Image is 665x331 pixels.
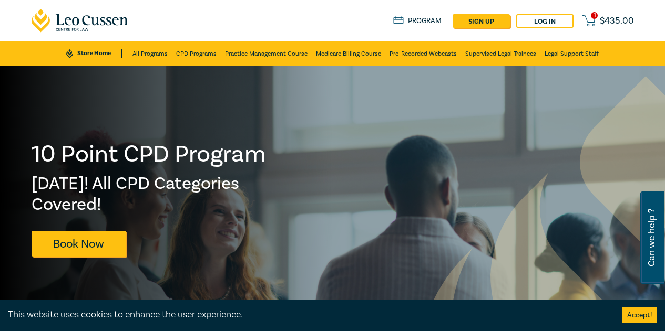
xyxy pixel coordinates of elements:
a: Medicare Billing Course [316,41,381,66]
a: Supervised Legal Trainees [465,41,536,66]
span: $ 435.00 [600,16,634,26]
a: All Programs [132,41,168,66]
a: sign up [453,14,510,28]
button: Accept cookies [622,307,657,323]
a: Pre-Recorded Webcasts [390,41,457,66]
h2: [DATE]! All CPD Categories Covered! [32,173,267,215]
span: Can we help ? [647,198,657,277]
span: 1 [591,12,598,19]
a: Legal Support Staff [545,41,599,66]
h1: 10 Point CPD Program [32,141,267,168]
a: Practice Management Course [225,41,308,66]
a: Log in [516,14,574,28]
div: This website uses cookies to enhance the user experience. [8,308,606,322]
a: Book Now [32,231,126,257]
a: Store Home [66,49,121,58]
a: Program [393,16,442,26]
a: CPD Programs [176,41,217,66]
